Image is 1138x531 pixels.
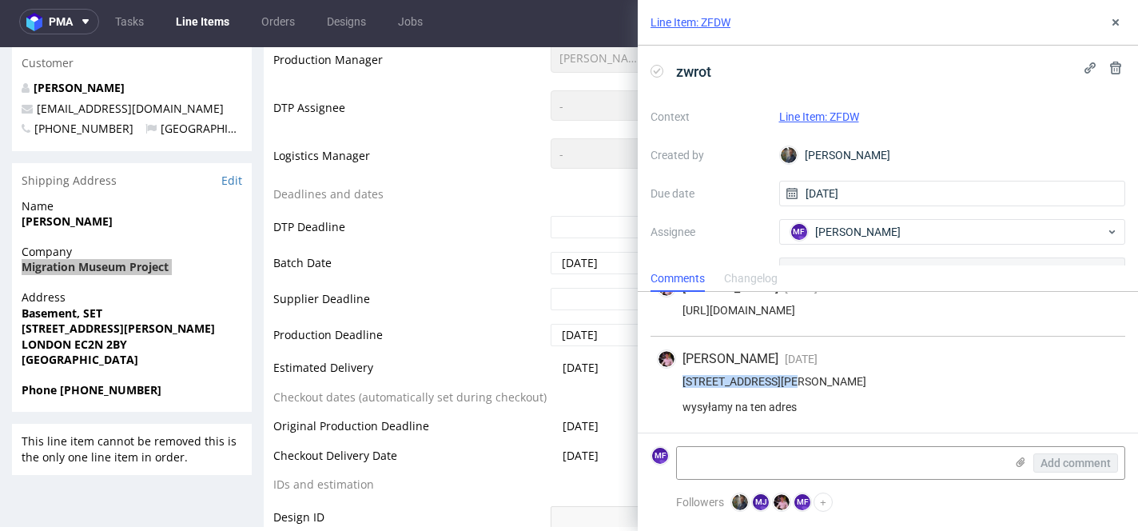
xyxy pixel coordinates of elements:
div: Shipping Address [12,116,252,151]
span: zwrot [670,58,718,85]
td: IDs and estimation [273,428,547,457]
img: Aleks Ziemkowski [659,351,674,367]
span: [PERSON_NAME] [815,224,901,240]
a: Designs [317,9,376,34]
label: Assignee [651,222,766,242]
strong: [GEOGRAPHIC_DATA] [22,305,138,320]
a: [PERSON_NAME] [34,33,125,48]
label: Context [651,107,766,126]
div: Comments [651,266,705,292]
div: [URL][DOMAIN_NAME] [657,304,1119,317]
td: Checkout Delivery Date [273,399,547,429]
span: Tasks [713,429,742,445]
strong: Basement, SET [22,258,102,273]
strong: [STREET_ADDRESS][PERSON_NAME] [22,273,215,289]
span: [DATE] [563,371,599,386]
span: [GEOGRAPHIC_DATA] [145,74,273,89]
div: [DATE] [1052,463,1113,482]
span: [DATE] [563,313,599,328]
td: Checkout dates (automatically set during checkout) [273,341,547,370]
figcaption: MF [652,448,668,464]
a: View all [1083,429,1116,443]
td: Estimated Delivery [273,311,547,341]
figcaption: MF [794,494,810,510]
a: Jobs [388,9,432,34]
figcaption: MF [791,224,807,240]
strong: [PERSON_NAME] [22,166,113,182]
span: Followers [676,496,724,509]
figcaption: MJ [753,494,769,510]
td: Deadlines and dates [273,138,547,167]
td: DTP Deadline [273,167,547,203]
span: [PERSON_NAME] [682,350,778,368]
img: share_image_120x120.png [713,358,732,377]
strong: Migration Museum Project [22,212,169,227]
span: [DATE] [563,401,599,416]
label: Due date [651,184,766,203]
span: [PHONE_NUMBER] [22,74,133,89]
div: Changelog [724,266,778,292]
button: Send [1073,358,1116,381]
p: Comment to [742,358,835,381]
div: [STREET_ADDRESS][PERSON_NAME] wysyłamy na ten adres [657,375,1119,413]
div: Transport needed [742,458,818,471]
img: logo [26,13,49,31]
a: Orders [252,9,304,34]
img: Aleks Ziemkowski [774,494,790,510]
td: Design ID [273,457,547,493]
td: Production Deadline [273,275,547,311]
label: Created by [651,146,766,165]
span: [DATE] [785,353,818,365]
div: This line item cannot be removed this is the only one line item in order. [12,377,252,427]
img: Maciej Sobola [781,147,797,163]
span: Company [22,197,242,213]
button: pma [19,9,99,34]
a: [EMAIL_ADDRESS][DOMAIN_NAME] [37,54,224,69]
a: ZFDW [803,364,825,375]
figcaption: MF [1096,465,1112,481]
label: Workflow [651,261,766,280]
div: zwrot [742,454,818,491]
span: Address [22,242,242,258]
td: DTP Assignee [273,42,547,90]
td: Logistics Manager [273,90,547,138]
a: Edit [221,126,242,142]
strong: LONDON EC2N 2BY [22,289,127,305]
td: Original Production Deadline [273,369,547,399]
strong: Phone [PHONE_NUMBER] [22,335,161,350]
a: Tasks [105,9,153,34]
button: + [814,493,833,512]
span: pma [49,16,73,27]
span: Name [22,151,242,167]
td: Supplier Deadline [273,239,547,275]
a: Line Item: ZFDW [651,14,730,30]
a: Line Items [166,9,239,34]
div: [PERSON_NAME] [779,142,1126,168]
a: Line Item: ZFDW [779,110,859,123]
td: Batch Date [273,203,547,239]
img: Maciej Sobola [732,494,748,510]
